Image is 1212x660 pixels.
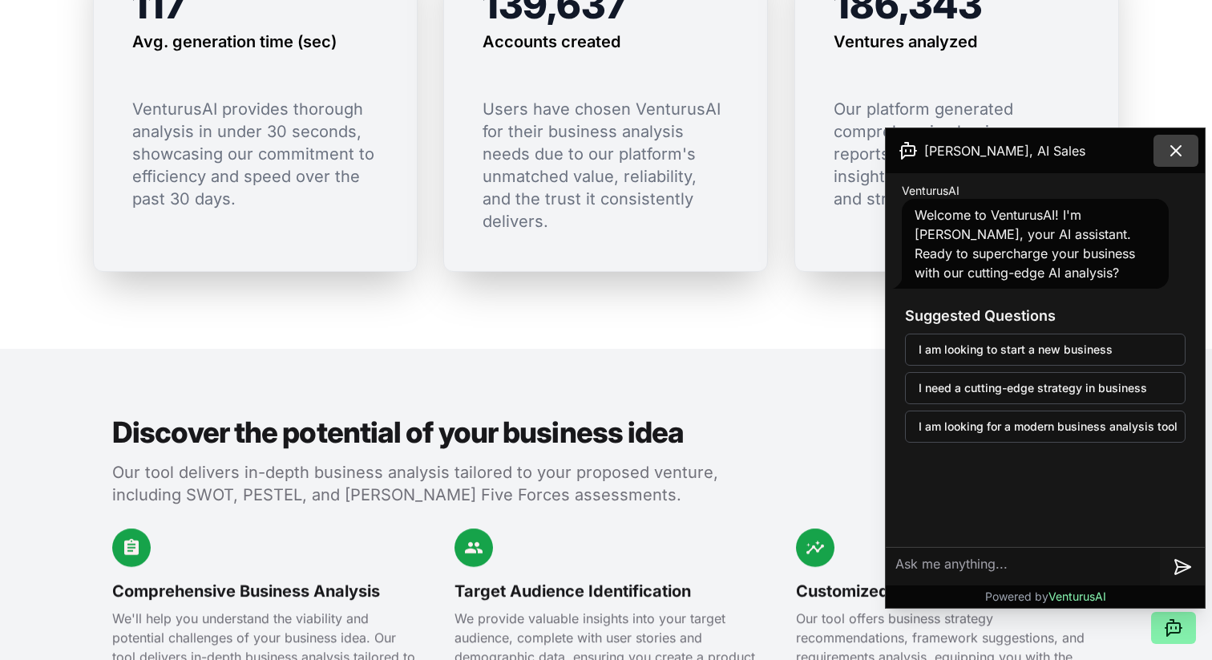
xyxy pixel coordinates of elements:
p: Users have chosen VenturusAI for their business analysis needs due to our platform's unmatched va... [483,98,729,233]
h3: Customized Business Strategies [796,580,1100,602]
button: I am looking for a modern business analysis tool [905,411,1186,443]
h3: Ventures analyzed [834,30,977,53]
button: I am looking to start a new business [905,334,1186,366]
h3: Suggested Questions [905,305,1186,327]
h3: Accounts created [483,30,620,53]
span: VenturusAI [1048,589,1106,603]
p: Our tool delivers in-depth business analysis tailored to your proposed venture, including SWOT, P... [112,461,728,506]
p: Our platform generated comprehensive business reports, each offering tailored insights for decisi... [834,98,1080,210]
p: VenturusAI provides thorough analysis in under 30 seconds, showcasing our commitment to efficienc... [132,98,378,210]
button: I need a cutting-edge strategy in business [905,372,1186,404]
span: Welcome to VenturusAI! I'm [PERSON_NAME], your AI assistant. Ready to supercharge your business w... [915,207,1135,281]
h3: Comprehensive Business Analysis [112,580,416,602]
p: Powered by [985,589,1106,605]
span: [PERSON_NAME], AI Sales [924,141,1085,160]
span: VenturusAI [902,183,959,199]
h3: Avg. generation time (sec) [132,30,337,53]
h3: Target Audience Identification [454,580,758,602]
h2: Discover the potential of your business idea [112,416,728,448]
